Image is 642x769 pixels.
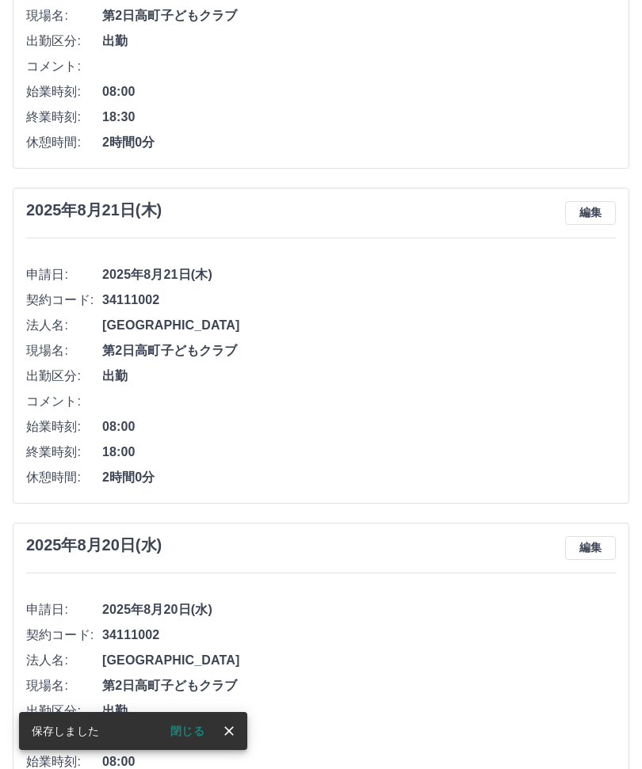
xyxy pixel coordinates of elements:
span: 始業時刻: [26,82,102,101]
span: 2時間0分 [102,468,616,487]
span: 出勤区分: [26,367,102,386]
span: 申請日: [26,265,102,284]
h3: 2025年8月20日(水) [26,536,162,554]
button: 編集 [565,201,616,225]
span: [GEOGRAPHIC_DATA] [102,316,616,335]
span: 2025年8月20日(水) [102,600,616,619]
span: 現場名: [26,676,102,695]
span: 34111002 [102,291,616,310]
button: 編集 [565,536,616,560]
span: 法人名: [26,651,102,670]
span: 法人名: [26,316,102,335]
span: 第2日高町子どもクラブ [102,676,616,695]
div: 保存しました [32,717,99,745]
span: 出勤 [102,32,616,51]
span: 2時間0分 [102,133,616,152]
button: close [217,719,241,743]
span: 契約コード: [26,626,102,645]
span: 契約コード: [26,291,102,310]
span: コメント: [26,392,102,411]
span: 出勤 [102,702,616,721]
span: 終業時刻: [26,108,102,127]
span: 18:00 [102,443,616,462]
span: 休憩時間: [26,133,102,152]
span: 終業時刻: [26,443,102,462]
span: 18:30 [102,108,616,127]
span: 出勤区分: [26,702,102,721]
span: 34111002 [102,626,616,645]
span: 始業時刻: [26,417,102,436]
span: 申請日: [26,600,102,619]
h3: 2025年8月21日(木) [26,201,162,219]
span: 第2日高町子どもクラブ [102,341,616,360]
span: 第2日高町子どもクラブ [102,6,616,25]
span: 出勤区分: [26,32,102,51]
span: コメント: [26,57,102,76]
span: 休憩時間: [26,468,102,487]
span: 2025年8月21日(木) [102,265,616,284]
span: [GEOGRAPHIC_DATA] [102,651,616,670]
button: 閉じる [158,719,217,743]
span: 08:00 [102,82,616,101]
span: 出勤 [102,367,616,386]
span: 08:00 [102,417,616,436]
span: 現場名: [26,6,102,25]
span: 現場名: [26,341,102,360]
